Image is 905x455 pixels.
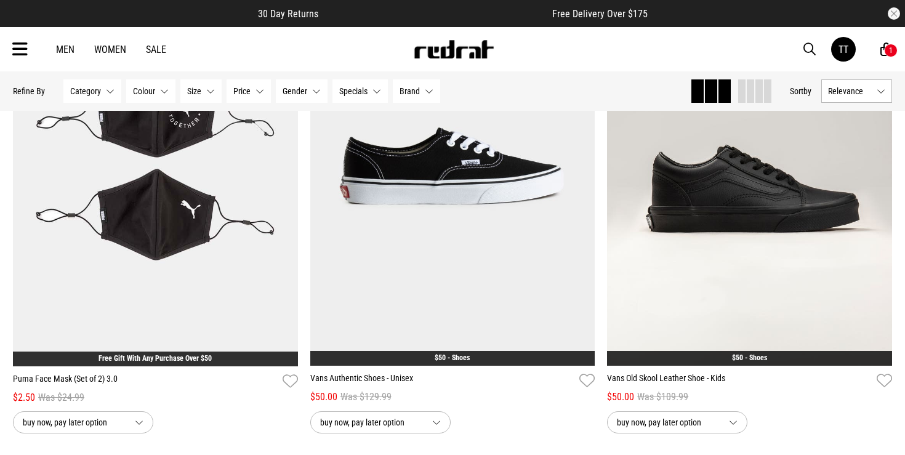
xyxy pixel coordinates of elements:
span: buy now, pay later option [320,415,422,430]
a: Men [56,44,74,55]
a: Free Gift With Any Purchase Over $50 [99,354,212,363]
span: Brand [400,86,420,96]
button: Relevance [821,79,892,103]
a: Sale [146,44,166,55]
span: $50.00 [607,390,634,405]
a: Women [94,44,126,55]
button: Colour [126,79,175,103]
span: Relevance [828,86,872,96]
a: Vans Authentic Shoes - Unisex [310,372,575,390]
span: Price [233,86,251,96]
button: buy now, pay later option [310,411,451,433]
img: Redrat logo [413,40,494,58]
span: 30 Day Returns [258,8,318,20]
iframe: Customer reviews powered by Trustpilot [343,7,528,20]
div: 1 [889,46,893,55]
span: buy now, pay later option [23,415,125,430]
a: 1 [880,43,892,56]
a: Puma Face Mask (Set of 2) 3.0 [13,372,278,390]
span: Gender [283,86,307,96]
a: $50 - Shoes [732,353,767,362]
span: Free Delivery Over $175 [552,8,648,20]
button: Brand [393,79,440,103]
span: buy now, pay later option [617,415,719,430]
span: Was $129.99 [340,390,392,405]
button: Category [63,79,121,103]
a: Vans Old Skool Leather Shoe - Kids [607,372,872,390]
button: buy now, pay later option [13,411,153,433]
span: by [803,86,811,96]
button: Gender [276,79,328,103]
span: Size [187,86,201,96]
a: $50 - Shoes [435,353,470,362]
button: Open LiveChat chat widget [10,5,47,42]
p: Refine By [13,86,45,96]
button: Specials [332,79,388,103]
span: $2.50 [13,390,35,405]
span: Colour [133,86,155,96]
span: Specials [339,86,368,96]
div: TT [839,44,848,55]
button: buy now, pay later option [607,411,747,433]
span: Was $24.99 [38,390,84,405]
span: $50.00 [310,390,337,405]
button: Size [180,79,222,103]
button: Price [227,79,271,103]
button: Sortby [790,84,811,99]
span: Was $109.99 [637,390,688,405]
span: Category [70,86,101,96]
